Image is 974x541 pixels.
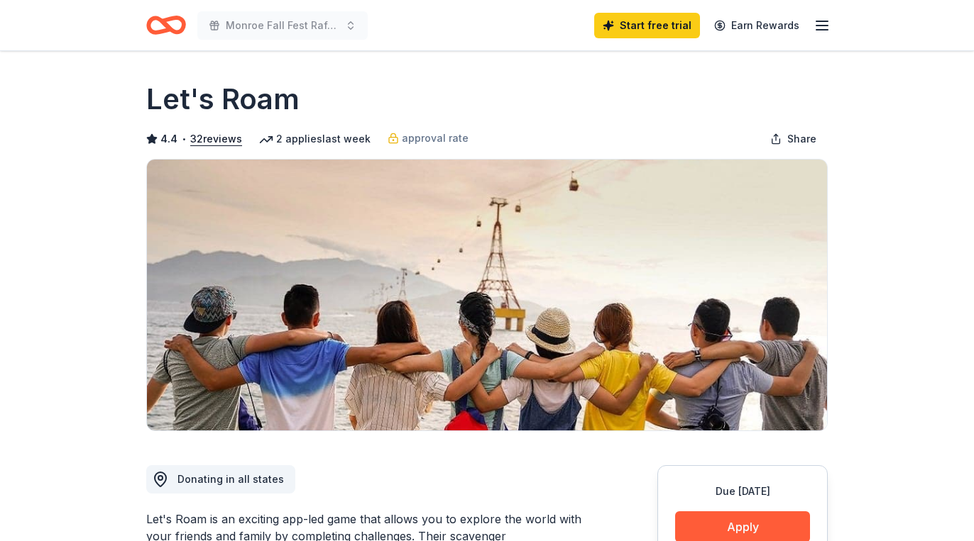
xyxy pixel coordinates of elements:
button: Share [759,125,828,153]
a: Start free trial [594,13,700,38]
span: 4.4 [160,130,177,147]
a: approval rate [388,130,469,147]
img: Image for Let's Roam [147,160,827,430]
span: • [182,133,187,145]
button: Monroe Fall Fest Raffle [197,11,368,40]
div: 2 applies last week [259,130,371,147]
button: 32reviews [190,130,242,147]
a: Home [146,9,186,42]
span: Monroe Fall Fest Raffle [226,17,339,34]
a: Earn Rewards [706,13,808,38]
span: Share [787,130,816,147]
div: Due [DATE] [675,483,810,500]
span: approval rate [402,130,469,147]
span: Donating in all states [177,473,284,485]
h1: Let's Roam [146,79,300,119]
